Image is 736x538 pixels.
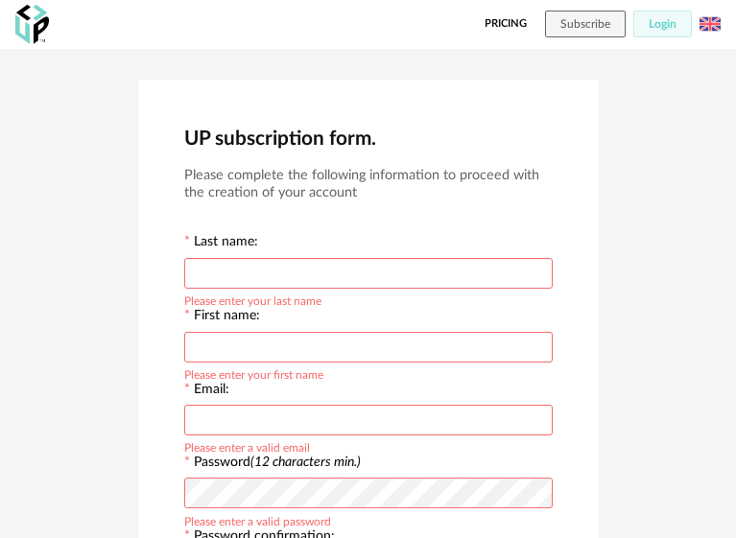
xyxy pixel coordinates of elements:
h2: UP subscription form. [184,126,553,152]
label: Last name: [184,235,258,252]
span: Subscribe [560,18,610,30]
div: Please enter a valid email [184,438,310,454]
div: Please enter your first name [184,365,323,381]
div: Please enter your last name [184,292,321,307]
div: Please enter a valid password [184,512,331,527]
i: (12 characters min.) [250,456,361,469]
button: Subscribe [545,11,626,37]
a: Pricing [485,11,527,37]
button: Login [633,11,692,37]
label: Password [194,456,361,469]
label: First name: [184,309,260,326]
label: Email: [184,383,229,400]
h3: Please complete the following information to proceed with the creation of your account [184,167,553,202]
img: us [700,13,721,35]
span: Login [649,18,677,30]
img: OXP [15,5,49,44]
